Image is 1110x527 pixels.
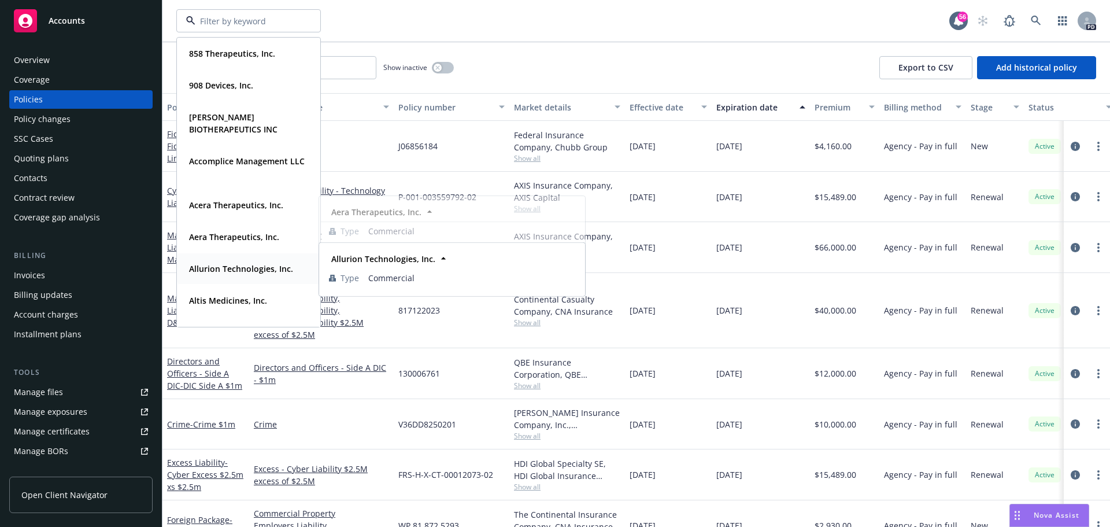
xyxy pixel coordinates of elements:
[14,71,50,89] div: Coverage
[514,482,620,492] span: Show all
[249,93,394,121] button: Lines of coverage
[514,431,620,441] span: Show all
[368,272,575,284] span: Commercial
[167,128,242,164] span: - Fidelity Bond $600k Limit
[998,9,1021,32] a: Report a Bug
[14,403,87,421] div: Manage exposures
[9,130,153,148] a: SSC Cases
[14,462,102,480] div: Summary of insurance
[1033,242,1056,253] span: Active
[971,9,994,32] a: Start snowing
[9,422,153,441] a: Manage certificates
[167,185,223,208] a: Cyber
[9,403,153,421] span: Manage exposures
[514,318,620,327] span: Show all
[14,90,43,109] div: Policies
[254,185,389,197] a: Professional Liability - Technology
[1091,139,1105,153] a: more
[1051,9,1074,32] a: Switch app
[14,286,72,304] div: Billing updates
[1028,101,1099,113] div: Status
[1091,241,1105,255] a: more
[815,418,856,430] span: $10,000.00
[716,241,742,253] span: [DATE]
[167,293,245,352] a: Management Liability
[815,101,862,113] div: Premium
[716,304,742,316] span: [DATE]
[630,140,656,152] span: [DATE]
[398,418,456,430] span: V36DD8250201
[398,367,440,379] span: 130006761
[884,304,957,316] span: Agency - Pay in full
[1068,241,1082,255] a: circleInformation
[9,208,153,227] a: Coverage gap analysis
[630,304,656,316] span: [DATE]
[9,5,153,37] a: Accounts
[514,458,620,482] div: HDI Global Specialty SE, HDI Global Insurance Company, Falcon Risk Services
[1033,305,1056,316] span: Active
[810,93,879,121] button: Premium
[254,140,389,152] a: Fidelity Bond
[14,266,45,285] div: Invoices
[630,469,656,481] span: [DATE]
[331,207,421,218] strong: Aera Therapeutics, Inc.
[190,419,235,430] span: - Crime $1m
[167,419,235,430] a: Crime
[189,80,253,91] strong: 908 Devices, Inc.
[398,191,476,203] span: P-001-003559792-02
[971,367,1004,379] span: Renewal
[630,241,656,253] span: [DATE]
[1091,468,1105,482] a: more
[514,101,608,113] div: Market details
[509,93,625,121] button: Market details
[630,191,656,203] span: [DATE]
[971,418,1004,430] span: Renewal
[884,140,957,152] span: Agency - Pay in full
[1034,510,1079,520] span: Nova Assist
[167,128,242,164] a: Fidelity Bond
[398,469,493,481] span: FRS-H-X-CT-00012073-02
[9,110,153,128] a: Policy changes
[9,266,153,285] a: Invoices
[9,169,153,187] a: Contacts
[383,62,427,72] span: Show inactive
[14,422,90,441] div: Manage certificates
[195,15,297,27] input: Filter by keyword
[884,241,957,253] span: Agency - Pay in full
[14,130,53,148] div: SSC Cases
[368,225,575,237] span: Commercial
[14,325,82,344] div: Installment plans
[716,469,742,481] span: [DATE]
[180,380,242,391] span: - DIC Side A $1m
[514,179,620,204] div: AXIS Insurance Company, AXIS Capital
[815,469,856,481] span: $15,489.00
[167,356,242,391] a: Directors and Officers - Side A DIC
[394,93,509,121] button: Policy number
[957,12,968,22] div: 56
[971,304,1004,316] span: Renewal
[9,286,153,304] a: Billing updates
[884,469,957,481] span: Agency - Pay in full
[630,101,694,113] div: Effective date
[9,250,153,261] div: Billing
[254,280,389,341] a: Excess - Management Liability, Management Liability, Management Liability, Management Liability $...
[398,101,492,113] div: Policy number
[971,241,1004,253] span: Renewal
[189,263,293,274] strong: Allurion Technologies, Inc.
[162,93,249,121] button: Policy details
[1091,367,1105,381] a: more
[9,462,153,480] a: Summary of insurance
[9,305,153,324] a: Account charges
[884,191,957,203] span: Agency - Pay in full
[1024,9,1048,32] a: Search
[716,140,742,152] span: [DATE]
[167,230,243,314] a: Management Liability
[514,293,620,318] div: Continental Casualty Company, CNA Insurance
[14,149,69,168] div: Quoting plans
[1068,139,1082,153] a: circleInformation
[9,442,153,460] a: Manage BORs
[1033,191,1056,202] span: Active
[1091,304,1105,318] a: more
[14,208,100,227] div: Coverage gap analysis
[398,140,438,152] span: J06856184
